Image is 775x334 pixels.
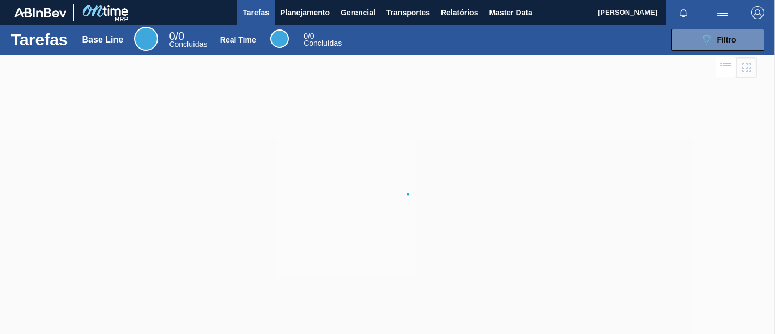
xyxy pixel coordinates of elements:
span: Planejamento [280,6,330,19]
button: Filtro [671,29,764,51]
span: Concluídas [169,40,207,49]
button: Notificações [666,5,701,20]
span: 0 [304,32,308,40]
span: / 0 [169,30,184,42]
div: Real Time [220,35,256,44]
div: Real Time [270,29,289,48]
div: Real Time [304,33,342,47]
span: Concluídas [304,39,342,47]
span: Relatórios [441,6,478,19]
span: Filtro [717,35,736,44]
div: Base Line [134,27,158,51]
div: Base Line [82,35,124,45]
span: Tarefas [243,6,269,19]
img: TNhmsLtSVTkK8tSr43FrP2fwEKptu5GPRR3wAAAABJRU5ErkJggg== [14,8,66,17]
span: Transportes [386,6,430,19]
span: 0 [169,30,175,42]
div: Base Line [169,32,207,48]
h1: Tarefas [11,33,68,46]
img: Logout [751,6,764,19]
img: userActions [716,6,729,19]
span: Master Data [489,6,532,19]
span: / 0 [304,32,314,40]
span: Gerencial [341,6,376,19]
